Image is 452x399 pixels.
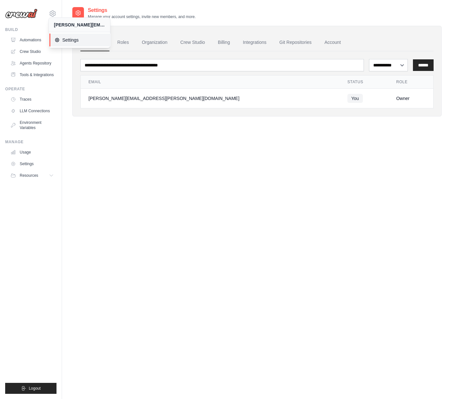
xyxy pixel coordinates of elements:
[88,95,332,102] div: [PERSON_NAME][EMAIL_ADDRESS][PERSON_NAME][DOMAIN_NAME]
[8,70,56,80] a: Tools & Integrations
[8,170,56,181] button: Resources
[340,75,388,89] th: Status
[20,173,38,178] span: Resources
[88,6,196,14] h2: Settings
[137,34,172,51] a: Organization
[8,117,56,133] a: Environment Variables
[54,22,105,28] div: [PERSON_NAME][EMAIL_ADDRESS][PERSON_NAME][DOMAIN_NAME]
[5,27,56,32] div: Build
[8,58,56,68] a: Agents Repository
[8,94,56,105] a: Traces
[347,94,363,103] span: You
[319,34,346,51] a: Account
[8,106,56,116] a: LLM Connections
[29,386,41,391] span: Logout
[213,34,235,51] a: Billing
[8,147,56,157] a: Usage
[175,34,210,51] a: Crew Studio
[8,46,56,57] a: Crew Studio
[5,86,56,92] div: Operate
[8,159,56,169] a: Settings
[112,34,134,51] a: Roles
[388,75,433,89] th: Role
[396,95,426,102] div: Owner
[49,34,111,46] a: Settings
[88,14,196,19] p: Manage your account settings, invite new members, and more.
[81,75,340,89] th: Email
[5,383,56,394] button: Logout
[274,34,317,51] a: Git Repositories
[5,9,37,18] img: Logo
[5,139,56,145] div: Manage
[238,34,272,51] a: Integrations
[55,37,106,43] span: Settings
[8,35,56,45] a: Automations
